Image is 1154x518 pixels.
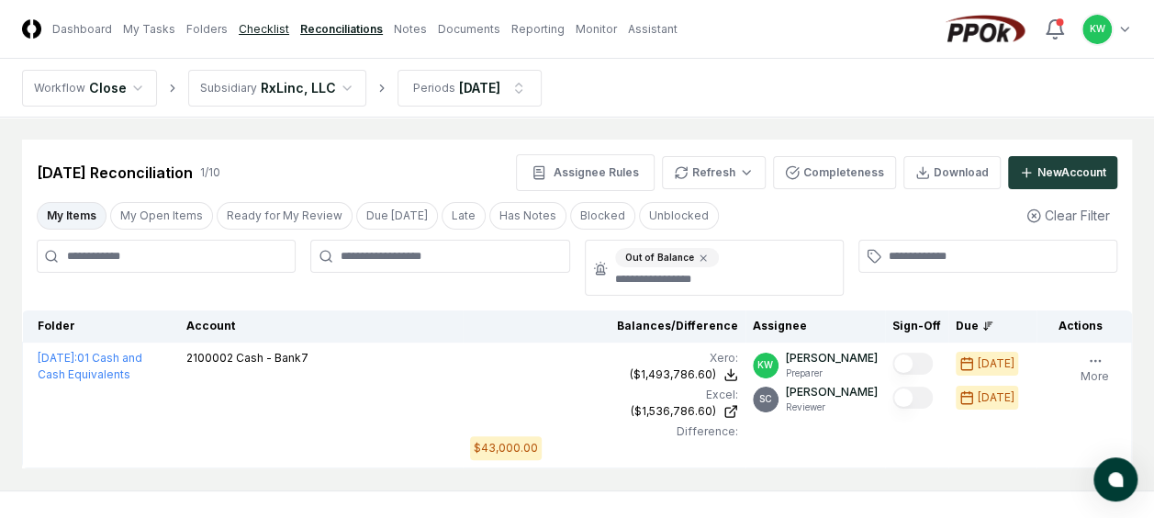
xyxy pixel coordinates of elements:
th: Assignee [745,310,885,343]
a: My Tasks [123,21,175,38]
div: Due [956,318,1029,334]
button: Unblocked [639,202,719,230]
a: Reporting [511,21,565,38]
th: Sign-Off [885,310,948,343]
a: ($1,536,786.60) [470,403,737,420]
button: Due Today [356,202,438,230]
div: ($1,493,786.60) [630,366,716,383]
button: Clear Filter [1019,198,1117,232]
div: ($1,536,786.60) [631,403,716,420]
a: Monitor [576,21,617,38]
img: PPOk logo [941,15,1029,44]
button: My Items [37,202,106,230]
p: [PERSON_NAME] [786,350,878,366]
div: Difference: [470,423,737,440]
a: Dashboard [52,21,112,38]
button: ($1,493,786.60) [630,366,738,383]
button: NewAccount [1008,156,1117,189]
th: Balances/Difference [463,310,745,343]
button: Assignee Rules [516,154,655,191]
a: Folders [186,21,228,38]
button: atlas-launcher [1093,457,1137,501]
button: Ready for My Review [217,202,353,230]
a: Documents [438,21,500,38]
div: Excel: [470,387,737,403]
div: Workflow [34,80,85,96]
p: Preparer [786,366,878,380]
button: Mark complete [892,353,933,375]
span: KW [1090,22,1105,36]
a: Reconciliations [300,21,383,38]
div: [DATE] [978,355,1014,372]
a: Assistant [628,21,678,38]
span: Cash - Bank7 [236,351,308,365]
div: Periods [413,80,455,96]
button: Refresh [662,156,766,189]
div: New Account [1037,164,1106,181]
a: [DATE]:01 Cash and Cash Equivalents [38,351,142,381]
p: [PERSON_NAME] [786,384,878,400]
div: Out of Balance [615,248,719,267]
div: Subsidiary [200,80,257,96]
a: Notes [394,21,427,38]
button: Download [903,156,1001,189]
img: Logo [22,19,41,39]
span: KW [757,358,773,372]
div: Xero : [470,350,737,366]
button: KW [1081,13,1114,46]
button: Completeness [773,156,896,189]
button: More [1077,350,1113,388]
div: Actions [1044,318,1117,334]
span: [DATE] : [38,351,77,365]
div: [DATE] [978,389,1014,406]
button: Blocked [570,202,635,230]
a: Checklist [239,21,289,38]
button: Has Notes [489,202,566,230]
button: Mark complete [892,387,933,409]
div: 1 / 10 [200,164,220,181]
p: Reviewer [786,400,878,414]
nav: breadcrumb [22,70,542,107]
div: [DATE] [459,78,500,97]
button: My Open Items [110,202,213,230]
span: 2100002 [186,351,233,365]
div: $43,000.00 [474,440,538,456]
button: Late [442,202,486,230]
div: Account [186,318,456,334]
button: Periods[DATE] [398,70,542,107]
div: [DATE] Reconciliation [37,162,193,184]
th: Folder [23,310,179,343]
span: SC [759,392,772,406]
